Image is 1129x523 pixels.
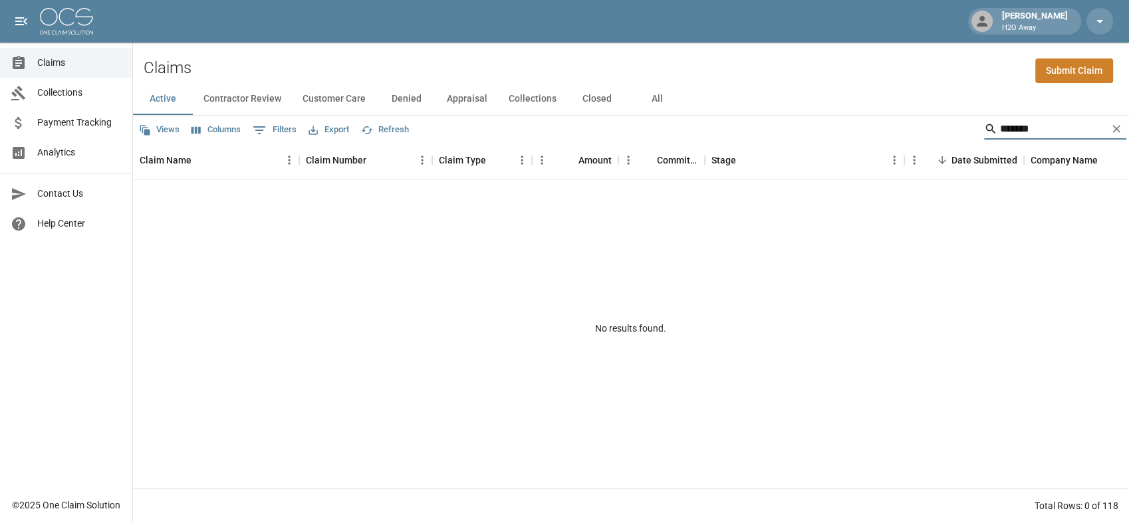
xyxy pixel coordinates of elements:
[1031,142,1098,179] div: Company Name
[933,151,951,169] button: Sort
[37,146,122,159] span: Analytics
[711,142,736,179] div: Stage
[37,116,122,130] span: Payment Tracking
[1106,119,1126,139] button: Clear
[984,118,1126,142] div: Search
[884,150,904,170] button: Menu
[40,8,93,35] img: ocs-logo-white-transparent.png
[136,120,183,140] button: Views
[532,150,552,170] button: Menu
[133,83,193,115] button: Active
[306,142,366,179] div: Claim Number
[904,150,924,170] button: Menu
[193,83,292,115] button: Contractor Review
[144,58,191,78] h2: Claims
[188,120,244,140] button: Select columns
[376,83,436,115] button: Denied
[657,142,698,179] div: Committed Amount
[1035,58,1113,83] a: Submit Claim
[358,120,412,140] button: Refresh
[366,151,385,169] button: Sort
[997,9,1073,33] div: [PERSON_NAME]
[627,83,687,115] button: All
[1098,151,1116,169] button: Sort
[567,83,627,115] button: Closed
[12,498,120,512] div: © 2025 One Claim Solution
[512,150,532,170] button: Menu
[37,86,122,100] span: Collections
[1035,499,1118,512] div: Total Rows: 0 of 118
[638,151,657,169] button: Sort
[618,142,705,179] div: Committed Amount
[578,142,612,179] div: Amount
[37,187,122,201] span: Contact Us
[705,142,904,179] div: Stage
[133,142,299,179] div: Claim Name
[299,142,432,179] div: Claim Number
[37,56,122,70] span: Claims
[37,217,122,231] span: Help Center
[133,83,1129,115] div: dynamic tabs
[532,142,618,179] div: Amount
[618,150,638,170] button: Menu
[292,83,376,115] button: Customer Care
[412,150,432,170] button: Menu
[436,83,498,115] button: Appraisal
[439,142,486,179] div: Claim Type
[8,8,35,35] button: open drawer
[140,142,191,179] div: Claim Name
[133,179,1129,477] div: No results found.
[305,120,352,140] button: Export
[279,150,299,170] button: Menu
[249,120,300,141] button: Show filters
[432,142,532,179] div: Claim Type
[498,83,567,115] button: Collections
[1002,23,1068,34] p: H2O Away
[736,151,755,169] button: Sort
[951,142,1017,179] div: Date Submitted
[486,151,505,169] button: Sort
[191,151,210,169] button: Sort
[904,142,1024,179] div: Date Submitted
[560,151,578,169] button: Sort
